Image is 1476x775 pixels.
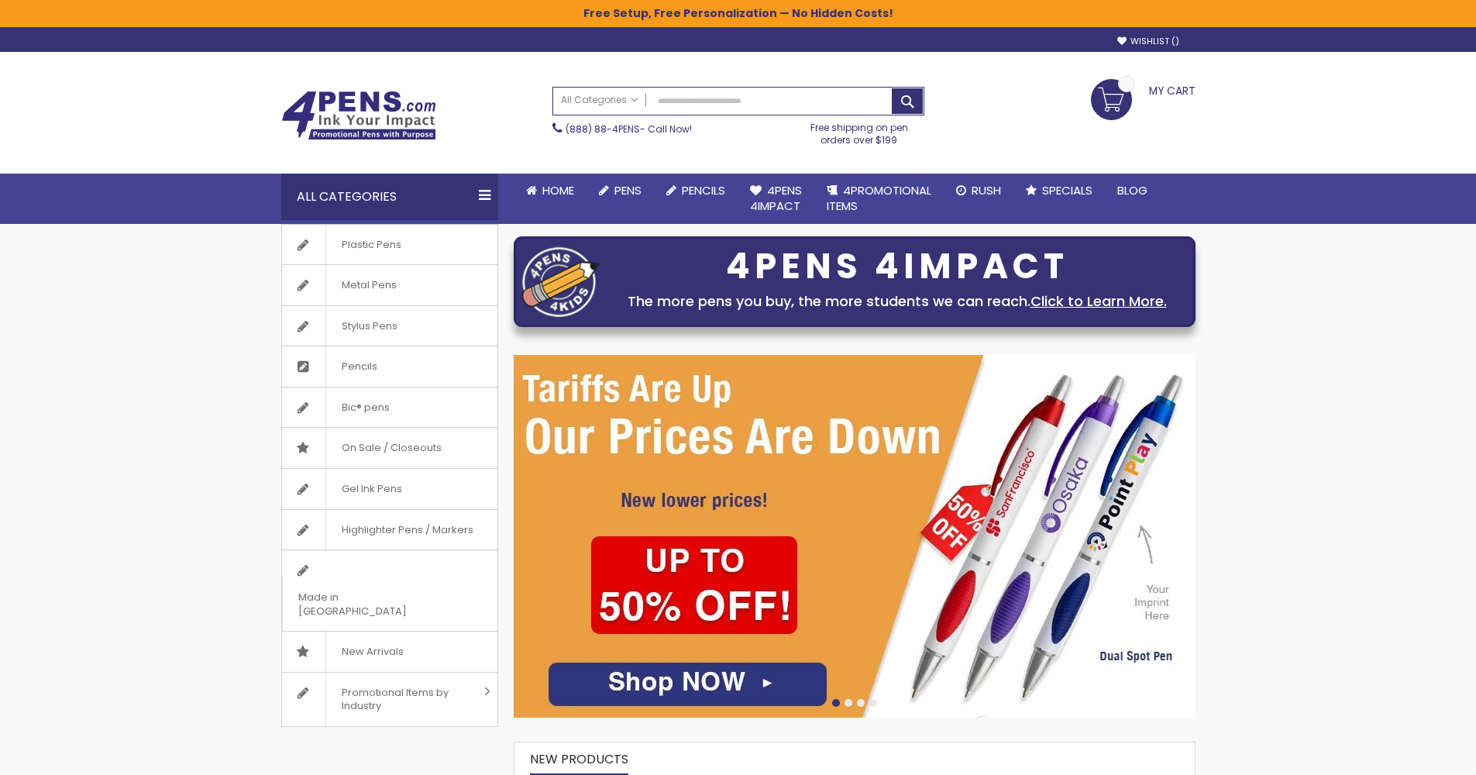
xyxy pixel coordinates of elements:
[282,428,497,468] a: On Sale / Closeouts
[794,115,924,146] div: Free shipping on pen orders over $199
[972,182,1001,198] span: Rush
[325,510,489,550] span: Highlighter Pens / Markers
[654,174,738,208] a: Pencils
[282,306,497,346] a: Stylus Pens
[325,346,393,387] span: Pencils
[566,122,692,136] span: - Call Now!
[281,174,498,220] div: All Categories
[530,750,628,768] span: New Products
[514,355,1196,718] img: /cheap-promotional-products.html
[282,387,497,428] a: Bic® pens
[1117,182,1147,198] span: Blog
[607,291,1187,312] div: The more pens you buy, the more students we can reach.
[325,469,418,509] span: Gel Ink Pens
[282,225,497,265] a: Plastic Pens
[738,174,814,224] a: 4Pens4impact
[561,94,638,106] span: All Categories
[553,88,646,113] a: All Categories
[1013,174,1105,208] a: Specials
[1042,182,1092,198] span: Specials
[814,174,944,224] a: 4PROMOTIONALITEMS
[325,225,417,265] span: Plastic Pens
[282,550,497,631] a: Made in [GEOGRAPHIC_DATA]
[325,306,413,346] span: Stylus Pens
[682,182,725,198] span: Pencils
[282,510,497,550] a: Highlighter Pens / Markers
[1117,36,1179,47] a: Wishlist
[944,174,1013,208] a: Rush
[325,265,412,305] span: Metal Pens
[522,246,600,317] img: four_pen_logo.png
[750,182,802,214] span: 4Pens 4impact
[566,122,640,136] a: (888) 88-4PENS
[614,182,642,198] span: Pens
[325,387,405,428] span: Bic® pens
[282,469,497,509] a: Gel Ink Pens
[282,673,497,726] a: Promotional Items by Industry
[542,182,574,198] span: Home
[282,346,497,387] a: Pencils
[281,91,436,140] img: 4Pens Custom Pens and Promotional Products
[587,174,654,208] a: Pens
[514,174,587,208] a: Home
[325,428,457,468] span: On Sale / Closeouts
[282,632,497,672] a: New Arrivals
[1105,174,1160,208] a: Blog
[325,673,479,726] span: Promotional Items by Industry
[282,265,497,305] a: Metal Pens
[827,182,931,214] span: 4PROMOTIONAL ITEMS
[607,250,1187,283] div: 4PENS 4IMPACT
[1030,291,1167,311] a: Click to Learn More.
[282,577,459,631] span: Made in [GEOGRAPHIC_DATA]
[325,632,419,672] span: New Arrivals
